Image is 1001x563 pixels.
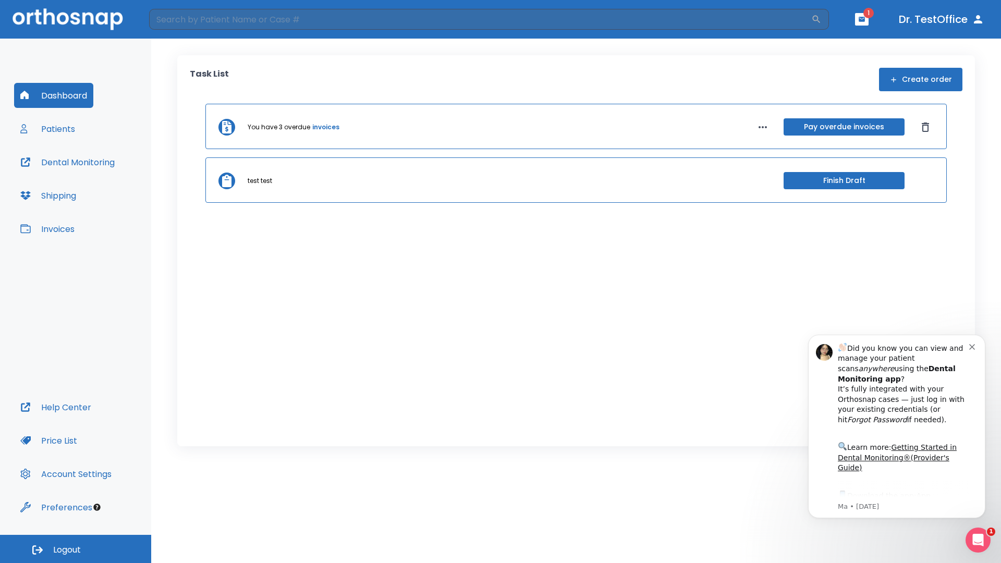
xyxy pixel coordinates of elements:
[248,123,310,132] p: You have 3 overdue
[966,528,991,553] iframe: Intercom live chat
[14,495,99,520] button: Preferences
[917,119,934,136] button: Dismiss
[14,428,83,453] button: Price List
[784,118,905,136] button: Pay overdue invoices
[14,461,118,486] button: Account Settings
[248,176,272,186] p: test test
[14,150,121,175] button: Dental Monitoring
[987,528,995,536] span: 1
[190,68,229,91] p: Task List
[14,395,97,420] button: Help Center
[53,544,81,556] span: Logout
[13,8,123,30] img: Orthosnap
[312,123,339,132] a: invoices
[879,68,962,91] button: Create order
[14,116,81,141] button: Patients
[792,322,1001,558] iframe: Intercom notifications message
[149,9,811,30] input: Search by Patient Name or Case #
[14,183,82,208] button: Shipping
[784,172,905,189] button: Finish Draft
[92,503,102,512] div: Tooltip anchor
[895,10,988,29] button: Dr. TestOffice
[14,83,93,108] button: Dashboard
[14,216,81,241] button: Invoices
[863,8,874,18] span: 1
